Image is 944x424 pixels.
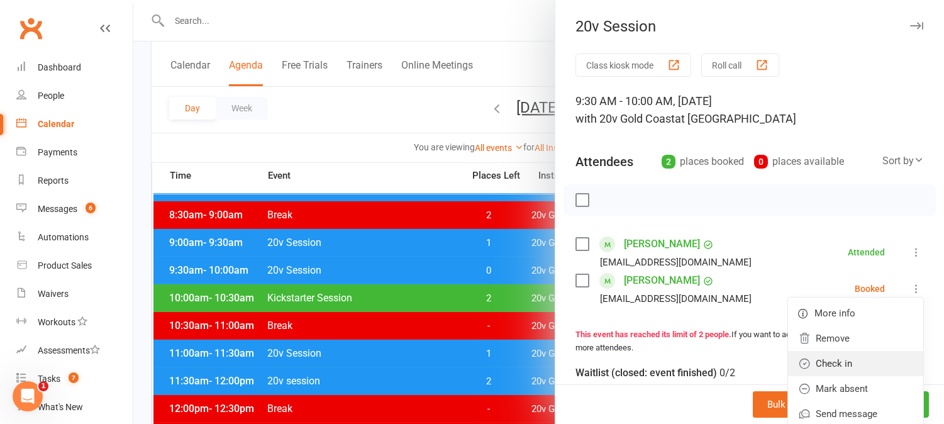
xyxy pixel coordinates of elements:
[575,53,691,77] button: Class kiosk mode
[38,402,83,412] div: What's New
[575,153,633,170] div: Attendees
[16,138,133,167] a: Payments
[16,252,133,280] a: Product Sales
[814,306,855,321] span: More info
[38,204,77,214] div: Messages
[788,301,923,326] a: More info
[662,155,675,169] div: 2
[38,289,69,299] div: Waivers
[662,153,744,170] div: places booked
[855,284,885,293] div: Booked
[16,110,133,138] a: Calendar
[600,291,752,307] div: [EMAIL_ADDRESS][DOMAIN_NAME]
[575,92,924,128] div: 9:30 AM - 10:00 AM, [DATE]
[575,330,731,339] strong: This event has reached its limit of 2 people.
[754,155,768,169] div: 0
[38,381,48,391] span: 1
[38,147,77,157] div: Payments
[16,53,133,82] a: Dashboard
[86,203,96,213] span: 6
[575,364,735,382] div: Waitlist
[16,167,133,195] a: Reports
[38,374,60,384] div: Tasks
[16,365,133,393] a: Tasks 7
[38,317,75,327] div: Workouts
[788,351,923,376] a: Check in
[675,112,796,125] span: at [GEOGRAPHIC_DATA]
[555,18,944,35] div: 20v Session
[38,91,64,101] div: People
[38,176,69,186] div: Reports
[719,364,735,382] div: 0/2
[624,234,700,254] a: [PERSON_NAME]
[16,82,133,110] a: People
[701,53,779,77] button: Roll call
[15,13,47,44] a: Clubworx
[16,223,133,252] a: Automations
[38,345,100,355] div: Assessments
[16,195,133,223] a: Messages 6
[69,372,79,383] span: 7
[38,260,92,271] div: Product Sales
[16,337,133,365] a: Assessments
[882,153,924,169] div: Sort by
[753,391,862,418] button: Bulk add attendees
[16,280,133,308] a: Waivers
[600,254,752,271] div: [EMAIL_ADDRESS][DOMAIN_NAME]
[38,232,89,242] div: Automations
[575,112,675,125] span: with 20v Gold Coast
[611,367,717,379] span: (closed: event finished)
[13,381,43,411] iframe: Intercom live chat
[16,393,133,421] a: What's New
[624,271,700,291] a: [PERSON_NAME]
[848,248,885,257] div: Attended
[38,119,74,129] div: Calendar
[788,376,923,401] a: Mark absent
[38,62,81,72] div: Dashboard
[575,328,924,355] div: If you want to add more people, please remove 1 or more attendees.
[788,326,923,351] a: Remove
[754,153,844,170] div: places available
[16,308,133,337] a: Workouts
